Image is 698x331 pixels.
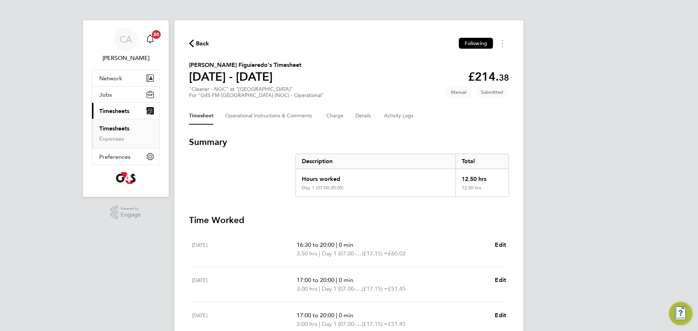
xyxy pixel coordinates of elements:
[92,70,160,86] button: Network
[192,241,297,258] div: [DATE]
[297,241,334,248] span: 16:30 to 20:00
[339,241,353,248] span: 0 min
[120,35,132,44] span: CA
[319,250,320,257] span: |
[495,241,506,248] span: Edit
[297,312,334,319] span: 17:00 to 20:00
[192,276,297,293] div: [DATE]
[456,154,509,169] div: Total
[319,285,320,292] span: |
[92,149,160,165] button: Preferences
[669,302,692,325] button: Engage Resource Center
[196,39,209,48] span: Back
[116,172,136,184] img: g4s-logo-retina.png
[468,70,509,84] app-decimal: £214.
[495,276,506,284] a: Edit
[99,91,112,98] span: Jobs
[189,136,509,148] h3: Summary
[92,119,160,148] div: Timesheets
[499,72,509,83] span: 38
[362,320,388,327] span: (£17.15) =
[111,206,141,219] a: Powered byEngage
[297,285,317,292] span: 3.00 hrs
[496,38,509,49] button: Timesheets Menu
[99,153,131,160] span: Preferences
[336,312,337,319] span: |
[99,108,129,114] span: Timesheets
[121,206,141,212] span: Powered by
[336,276,337,283] span: |
[362,250,388,257] span: (£17.15) =
[83,20,169,197] nav: Main navigation
[189,107,213,125] button: Timesheet
[92,103,160,119] button: Timesheets
[465,40,487,47] span: Following
[302,185,344,191] div: Day 1 (07.00-20.00)
[495,312,506,319] span: Edit
[92,54,160,62] span: Chyrie Anderson
[189,39,209,48] button: Back
[99,135,124,142] a: Expenses
[384,107,414,125] button: Activity Logs
[297,320,317,327] span: 3.00 hrs
[225,107,315,125] button: Operational Instructions & Comments
[143,28,157,51] a: 20
[99,125,129,132] a: Timesheets
[495,311,506,320] a: Edit
[189,86,324,98] div: "Cleaner - NOC" at "[GEOGRAPHIC_DATA]"
[296,154,456,169] div: Description
[296,154,509,197] div: Summary
[388,250,406,257] span: £60.02
[319,320,320,327] span: |
[192,311,297,328] div: [DATE]
[326,107,344,125] button: Charge
[189,69,301,84] h1: [DATE] - [DATE]
[297,276,334,283] span: 17:00 to 20:00
[356,107,372,125] button: Details
[495,241,506,249] a: Edit
[297,250,317,257] span: 3.50 hrs
[456,185,509,197] div: 12.50 hrs
[459,38,493,49] button: Following
[475,86,509,98] span: This timesheet is Submitted.
[121,212,141,218] span: Engage
[456,169,509,185] div: 12.50 hrs
[322,284,362,293] span: Day 1 (07.00-20.00)
[339,312,353,319] span: 0 min
[362,285,388,292] span: (£17.15) =
[92,172,160,184] a: Go to home page
[99,75,122,82] span: Network
[336,241,337,248] span: |
[388,285,406,292] span: £51.45
[339,276,353,283] span: 0 min
[322,249,362,258] span: Day 1 (07.00-20.00)
[322,320,362,328] span: Day 1 (07.00-20.00)
[189,92,324,98] div: For "G4S FM [GEOGRAPHIC_DATA] (NOC) - Operational"
[296,169,456,185] div: Hours worked
[92,28,160,62] a: CA[PERSON_NAME]
[152,30,161,39] span: 20
[189,214,509,226] h3: Time Worked
[495,276,506,283] span: Edit
[445,86,472,98] span: This timesheet was manually created.
[388,320,406,327] span: £51.45
[92,86,160,102] button: Jobs
[189,61,301,69] h2: [PERSON_NAME] Figuieredo's Timesheet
